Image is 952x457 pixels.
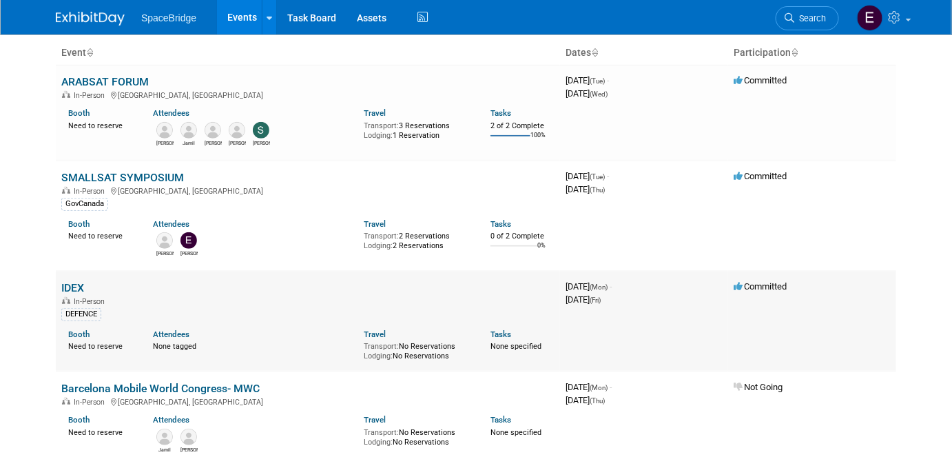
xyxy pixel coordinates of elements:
[590,384,608,392] span: (Mon)
[61,281,84,294] a: IDEX
[153,415,189,425] a: Attendees
[364,232,399,241] span: Transport:
[791,47,798,58] a: Sort by Participation Type
[607,75,609,85] span: -
[61,382,260,395] a: Barcelona Mobile World Congress- MWC
[61,308,101,321] div: DEFENCE
[607,171,609,181] span: -
[156,429,173,445] img: Jamil Joseph
[490,219,511,229] a: Tasks
[153,329,189,339] a: Attendees
[566,171,609,181] span: [DATE]
[62,187,70,194] img: In-Person Event
[566,88,608,99] span: [DATE]
[728,41,896,65] th: Participation
[364,241,393,250] span: Lodging:
[590,90,608,98] span: (Wed)
[490,342,541,351] span: None specified
[180,139,198,147] div: Jamil Joseph
[590,397,605,405] span: (Thu)
[490,329,511,339] a: Tasks
[180,445,198,454] div: Mike Di Paolo
[74,91,109,100] span: In-Person
[590,186,605,194] span: (Thu)
[205,139,222,147] div: Mike Di Paolo
[364,342,399,351] span: Transport:
[56,12,125,26] img: ExhibitDay
[566,75,609,85] span: [DATE]
[490,428,541,437] span: None specified
[61,171,184,184] a: SMALLSAT SYMPOSIUM
[490,232,555,241] div: 0 of 2 Complete
[364,428,399,437] span: Transport:
[153,108,189,118] a: Attendees
[591,47,598,58] a: Sort by Start Date
[364,339,470,360] div: No Reservations No Reservations
[364,415,386,425] a: Travel
[253,139,270,147] div: Stella Gelerman
[156,249,174,257] div: Amir Kashani
[180,429,197,445] img: Mike Di Paolo
[153,219,189,229] a: Attendees
[68,108,90,118] a: Booth
[364,229,470,250] div: 2 Reservations 2 Reservations
[68,229,132,241] div: Need to reserve
[74,187,109,196] span: In-Person
[156,445,174,454] div: Jamil Joseph
[364,119,470,140] div: 3 Reservations 1 Reservation
[776,6,839,30] a: Search
[68,339,132,352] div: Need to reserve
[560,41,728,65] th: Dates
[364,438,393,447] span: Lodging:
[590,296,601,304] span: (Fri)
[61,396,555,407] div: [GEOGRAPHIC_DATA], [GEOGRAPHIC_DATA]
[364,352,393,360] span: Lodging:
[229,122,245,139] img: Nick Muttai
[253,122,269,139] img: Stella Gelerman
[566,395,605,405] span: [DATE]
[734,281,787,292] span: Committed
[141,12,196,23] span: SpaceBridge
[62,398,70,405] img: In-Person Event
[537,242,546,261] td: 0%
[610,382,612,392] span: -
[74,297,109,306] span: In-Person
[610,281,612,292] span: -
[156,232,173,249] img: Amir Kashani
[86,47,93,58] a: Sort by Event Name
[794,13,826,23] span: Search
[68,119,132,131] div: Need to reserve
[68,329,90,339] a: Booth
[156,139,174,147] div: David Gelerman
[364,425,470,447] div: No Reservations No Reservations
[566,382,612,392] span: [DATE]
[490,121,555,131] div: 2 of 2 Complete
[68,415,90,425] a: Booth
[364,131,393,140] span: Lodging:
[590,283,608,291] span: (Mon)
[364,329,386,339] a: Travel
[590,77,605,85] span: (Tue)
[734,171,787,181] span: Committed
[530,132,546,150] td: 100%
[566,281,612,292] span: [DATE]
[857,5,883,31] img: Elizabeth Gelerman
[566,294,601,305] span: [DATE]
[153,339,354,352] div: None tagged
[734,75,787,85] span: Committed
[61,198,108,210] div: GovCanada
[180,122,197,139] img: Jamil Joseph
[490,415,511,425] a: Tasks
[590,173,605,181] span: (Tue)
[56,41,560,65] th: Event
[734,382,783,392] span: Not Going
[62,297,70,304] img: In-Person Event
[229,139,246,147] div: Nick Muttai
[61,89,555,100] div: [GEOGRAPHIC_DATA], [GEOGRAPHIC_DATA]
[566,184,605,194] span: [DATE]
[180,232,197,249] img: Elizabeth Gelerman
[61,185,555,196] div: [GEOGRAPHIC_DATA], [GEOGRAPHIC_DATA]
[490,108,511,118] a: Tasks
[74,398,109,407] span: In-Person
[364,219,386,229] a: Travel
